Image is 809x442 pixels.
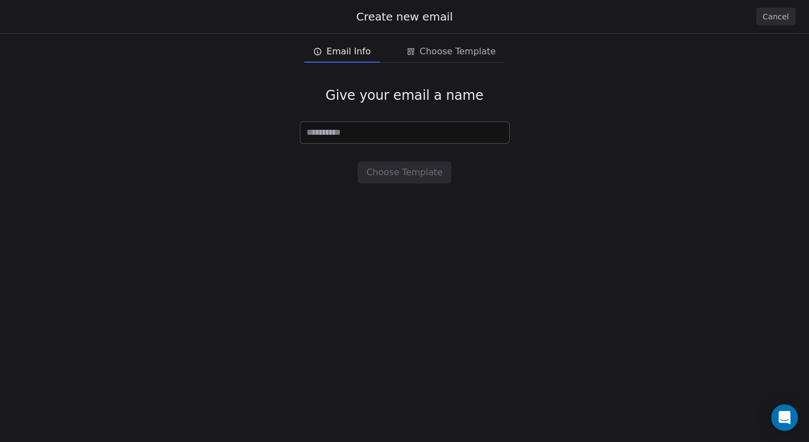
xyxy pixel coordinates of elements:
[771,404,798,431] div: Open Intercom Messenger
[304,40,505,63] div: email creation steps
[420,45,496,58] span: Choose Template
[756,8,796,26] button: Cancel
[358,161,451,184] button: Choose Template
[325,87,483,104] span: Give your email a name
[13,9,796,24] div: Create new email
[326,45,371,58] span: Email Info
